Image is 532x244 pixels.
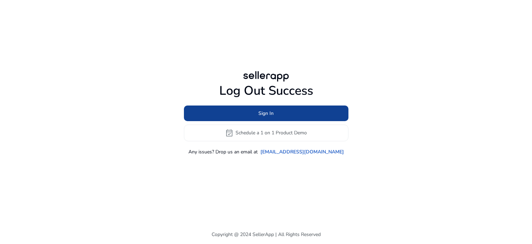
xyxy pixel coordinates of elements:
[184,106,348,121] button: Sign In
[184,125,348,141] button: event_availableSchedule a 1 on 1 Product Demo
[258,110,274,117] span: Sign In
[188,148,258,155] p: Any issues? Drop us an email at
[225,129,233,137] span: event_available
[260,148,344,155] a: [EMAIL_ADDRESS][DOMAIN_NAME]
[184,83,348,98] h1: Log Out Success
